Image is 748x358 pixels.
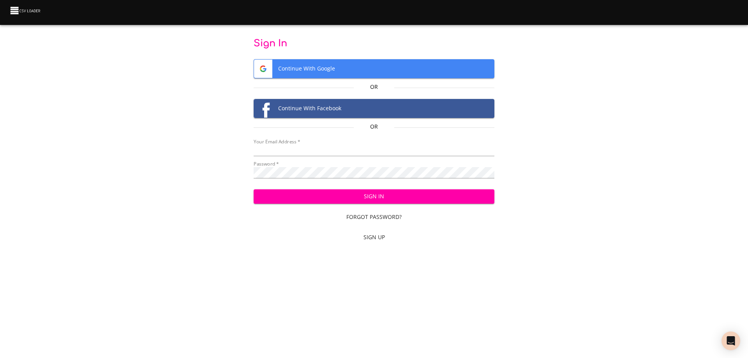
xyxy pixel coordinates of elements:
img: CSV Loader [9,5,42,16]
span: Continue With Facebook [254,99,494,118]
span: Sign In [260,192,489,201]
span: Continue With Google [254,60,494,78]
span: Forgot Password? [257,212,492,222]
img: Facebook logo [254,99,272,118]
label: Your Email Address [254,139,300,144]
img: Google logo [254,60,272,78]
div: Open Intercom Messenger [722,332,740,350]
p: Or [354,83,394,91]
button: Google logoContinue With Google [254,59,495,78]
span: Sign Up [257,233,492,242]
p: Or [354,123,394,131]
button: Facebook logoContinue With Facebook [254,99,495,118]
button: Sign In [254,189,495,204]
a: Forgot Password? [254,210,495,224]
p: Sign In [254,37,495,50]
label: Password [254,162,279,166]
a: Sign Up [254,230,495,245]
